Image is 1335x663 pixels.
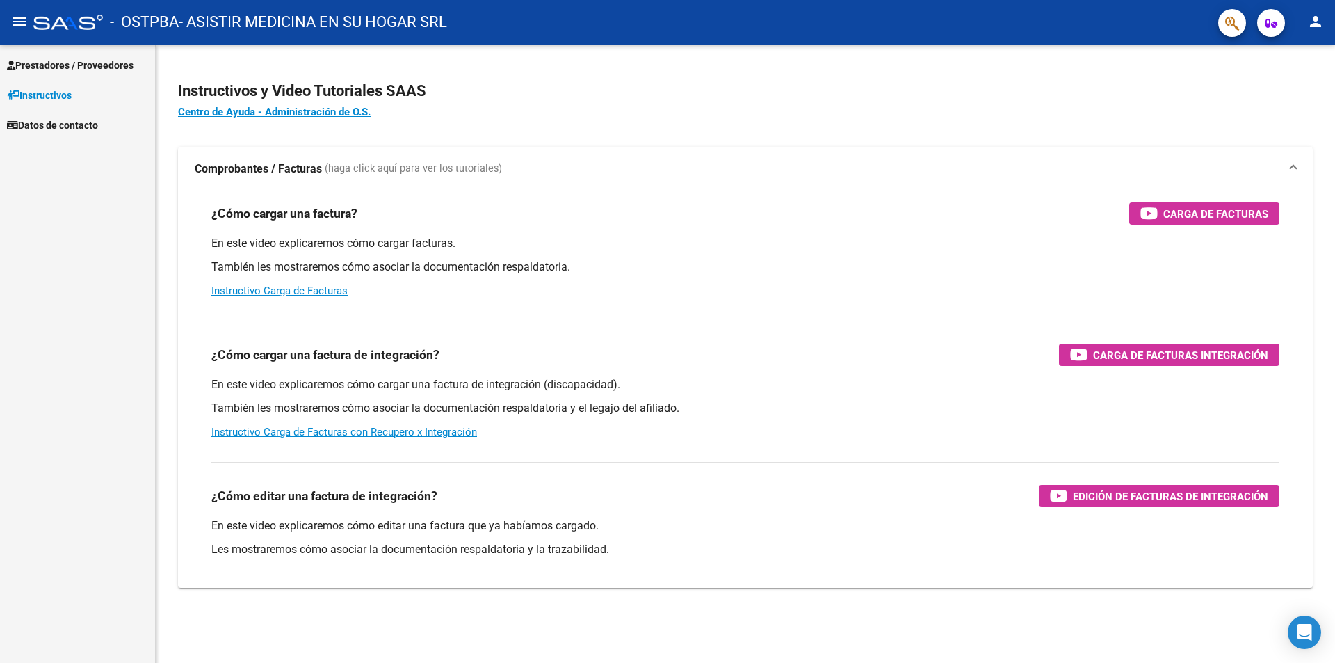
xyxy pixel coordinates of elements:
[7,118,98,133] span: Datos de contacto
[211,204,357,223] h3: ¿Cómo cargar una factura?
[211,345,439,365] h3: ¿Cómo cargar una factura de integración?
[179,7,447,38] span: - ASISTIR MEDICINA EN SU HOGAR SRL
[211,285,348,297] a: Instructivo Carga de Facturas
[1288,616,1321,649] div: Open Intercom Messenger
[110,7,179,38] span: - OSTPBA
[1129,202,1279,225] button: Carga de Facturas
[1059,344,1279,366] button: Carga de Facturas Integración
[1163,205,1268,223] span: Carga de Facturas
[211,401,1279,416] p: También les mostraremos cómo asociar la documentación respaldatoria y el legajo del afiliado.
[178,106,371,118] a: Centro de Ayuda - Administración de O.S.
[211,236,1279,251] p: En este video explicaremos cómo cargar facturas.
[1307,13,1324,30] mat-icon: person
[11,13,28,30] mat-icon: menu
[211,486,437,506] h3: ¿Cómo editar una factura de integración?
[1039,485,1279,507] button: Edición de Facturas de integración
[7,58,133,73] span: Prestadores / Proveedores
[178,78,1313,104] h2: Instructivos y Video Tutoriales SAAS
[178,147,1313,191] mat-expansion-panel-header: Comprobantes / Facturas (haga click aquí para ver los tutoriales)
[211,259,1279,275] p: También les mostraremos cómo asociar la documentación respaldatoria.
[195,161,322,177] strong: Comprobantes / Facturas
[1093,346,1268,364] span: Carga de Facturas Integración
[1073,488,1268,505] span: Edición de Facturas de integración
[211,426,477,438] a: Instructivo Carga de Facturas con Recupero x Integración
[211,377,1279,392] p: En este video explicaremos cómo cargar una factura de integración (discapacidad).
[211,542,1279,557] p: Les mostraremos cómo asociar la documentación respaldatoria y la trazabilidad.
[211,518,1279,534] p: En este video explicaremos cómo editar una factura que ya habíamos cargado.
[178,191,1313,588] div: Comprobantes / Facturas (haga click aquí para ver los tutoriales)
[7,88,72,103] span: Instructivos
[325,161,502,177] span: (haga click aquí para ver los tutoriales)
